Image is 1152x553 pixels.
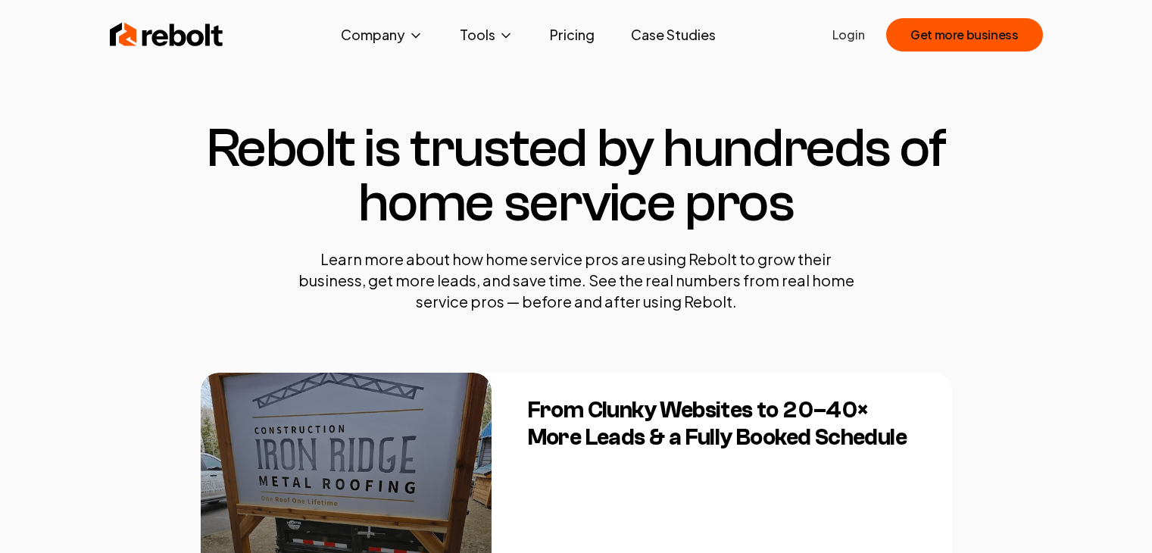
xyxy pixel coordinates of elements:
[289,248,864,312] p: Learn more about how home service pros are using Rebolt to grow their business, get more leads, a...
[448,20,526,50] button: Tools
[886,18,1042,52] button: Get more business
[110,20,223,50] img: Rebolt Logo
[832,26,865,44] a: Login
[528,397,922,451] h3: From Clunky Websites to 20–40× More Leads & a Fully Booked Schedule
[329,20,436,50] button: Company
[201,121,952,230] h1: Rebolt is trusted by hundreds of home service pros
[619,20,728,50] a: Case Studies
[538,20,607,50] a: Pricing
